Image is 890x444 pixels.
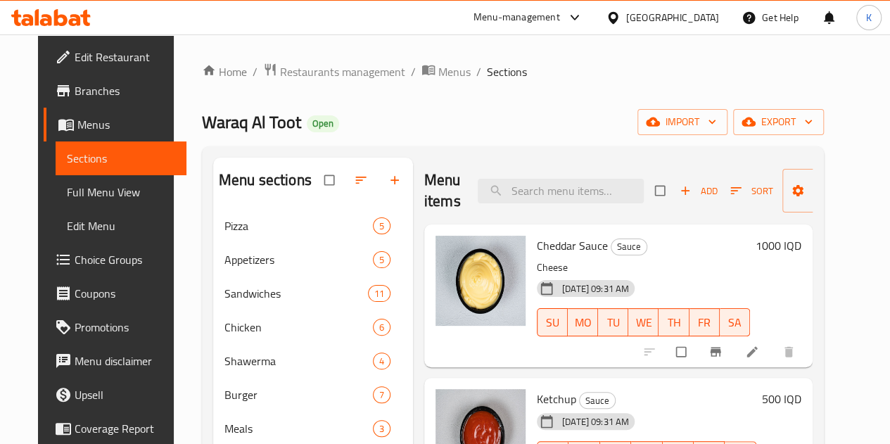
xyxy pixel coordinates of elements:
span: Sort sections [345,165,379,196]
span: Coverage Report [75,420,175,437]
div: [GEOGRAPHIC_DATA] [626,10,719,25]
span: Edit Menu [67,217,175,234]
span: Waraq Al Toot [202,106,301,138]
span: Cheddar Sauce [537,235,608,256]
span: Burger [224,386,373,403]
span: WE [634,312,653,333]
div: Chicken6 [213,310,413,344]
input: search [478,179,644,203]
span: Sandwiches [224,285,368,302]
span: TH [664,312,683,333]
span: Chicken [224,319,373,336]
button: SA [720,308,750,336]
li: / [253,63,258,80]
li: / [476,63,481,80]
div: Sandwiches11 [213,277,413,310]
span: Manage items [794,173,871,208]
span: SU [543,312,562,333]
span: Add item [676,180,721,202]
div: Burger7 [213,378,413,412]
span: Menus [77,116,175,133]
div: Menu-management [473,9,560,26]
button: WE [628,308,659,336]
span: K [866,10,872,25]
span: [DATE] 09:31 AM [557,415,635,429]
span: Meals [224,420,373,437]
span: 5 [374,253,390,267]
span: Sauce [580,393,615,409]
a: Sections [56,141,186,175]
a: Home [202,63,247,80]
button: Add [676,180,721,202]
a: Choice Groups [44,243,186,277]
a: Menu disclaimer [44,344,186,378]
a: Restaurants management [263,63,405,81]
a: Full Menu View [56,175,186,209]
p: Cheese [537,259,750,277]
span: Sort [730,183,773,199]
span: Add [680,183,718,199]
a: Menus [421,63,471,81]
a: Promotions [44,310,186,344]
div: Appetizers5 [213,243,413,277]
button: MO [568,308,598,336]
span: FR [695,312,714,333]
button: export [733,109,824,135]
button: Manage items [782,169,882,213]
button: TH [659,308,689,336]
nav: breadcrumb [202,63,824,81]
span: 5 [374,220,390,233]
div: items [373,386,390,403]
span: [DATE] 09:31 AM [557,282,635,296]
button: FR [689,308,720,336]
span: Branches [75,82,175,99]
span: Menu disclaimer [75,353,175,369]
span: Edit Restaurant [75,49,175,65]
a: Upsell [44,378,186,412]
h2: Menu items [424,170,461,212]
div: items [373,217,390,234]
span: TU [604,312,623,333]
span: Shawerma [224,353,373,369]
button: SU [537,308,568,336]
a: Menus [44,108,186,141]
h2: Menu sections [219,170,312,191]
span: Ketchup [537,388,576,410]
div: items [373,251,390,268]
div: items [373,420,390,437]
span: MO [573,312,592,333]
span: export [744,113,813,131]
span: Select section [647,177,676,204]
a: Branches [44,74,186,108]
span: Select all sections [316,167,345,194]
div: items [373,353,390,369]
a: Coupons [44,277,186,310]
img: Cheddar Sauce [436,236,526,326]
button: Branch-specific-item [700,336,734,367]
span: Sauce [611,239,647,255]
div: items [373,319,390,336]
button: delete [773,336,807,367]
span: Restaurants management [280,63,405,80]
span: 3 [374,422,390,436]
span: Select to update [668,338,697,365]
span: Sections [487,63,527,80]
span: Pizza [224,217,373,234]
span: Coupons [75,285,175,302]
div: Pizza5 [213,209,413,243]
div: Sauce [579,392,616,409]
li: / [411,63,416,80]
span: Promotions [75,319,175,336]
a: Edit Menu [56,209,186,243]
span: 11 [369,287,390,300]
span: Appetizers [224,251,373,268]
div: items [368,285,390,302]
div: Sauce [611,239,647,255]
span: Open [307,118,339,129]
span: import [649,113,716,131]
